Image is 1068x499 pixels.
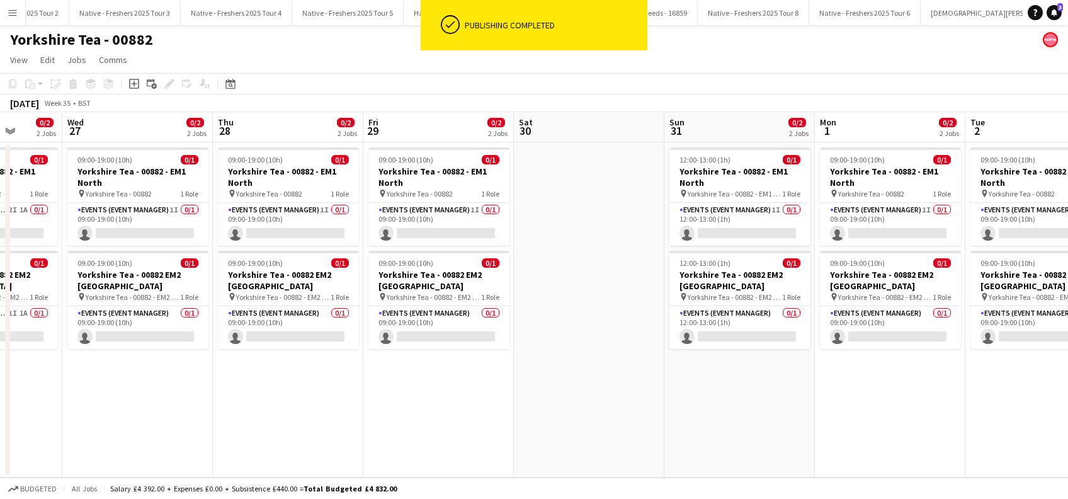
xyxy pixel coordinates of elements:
[698,1,809,25] button: Native - Freshers 2025 Tour 8
[67,54,86,66] span: Jobs
[42,98,73,108] span: Week 35
[10,97,39,110] div: [DATE]
[619,1,698,25] button: NHS Leeds - 16859
[20,485,57,493] span: Budgeted
[69,1,181,25] button: Native - Freshers 2025 Tour 3
[10,30,153,49] h1: Yorkshire Tea - 00882
[1047,5,1062,20] a: 3
[304,484,397,493] span: Total Budgeted £4 832.00
[62,52,91,68] a: Jobs
[78,98,91,108] div: BST
[292,1,404,25] button: Native - Freshers 2025 Tour 5
[404,1,511,25] button: Handshake - 00878 Team 2
[69,484,99,493] span: All jobs
[110,484,397,493] div: Salary £4 392.00 + Expenses £0.00 + Subsistence £440.00 =
[35,52,60,68] a: Edit
[40,54,55,66] span: Edit
[6,482,59,496] button: Budgeted
[809,1,921,25] button: Native - Freshers 2025 Tour 6
[181,1,292,25] button: Native - Freshers 2025 Tour 4
[10,54,28,66] span: View
[465,20,642,31] div: Publishing completed
[1057,3,1063,11] span: 3
[5,52,33,68] a: View
[99,54,127,66] span: Comms
[1043,32,1058,47] app-user-avatar: native Staffing
[94,52,132,68] a: Comms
